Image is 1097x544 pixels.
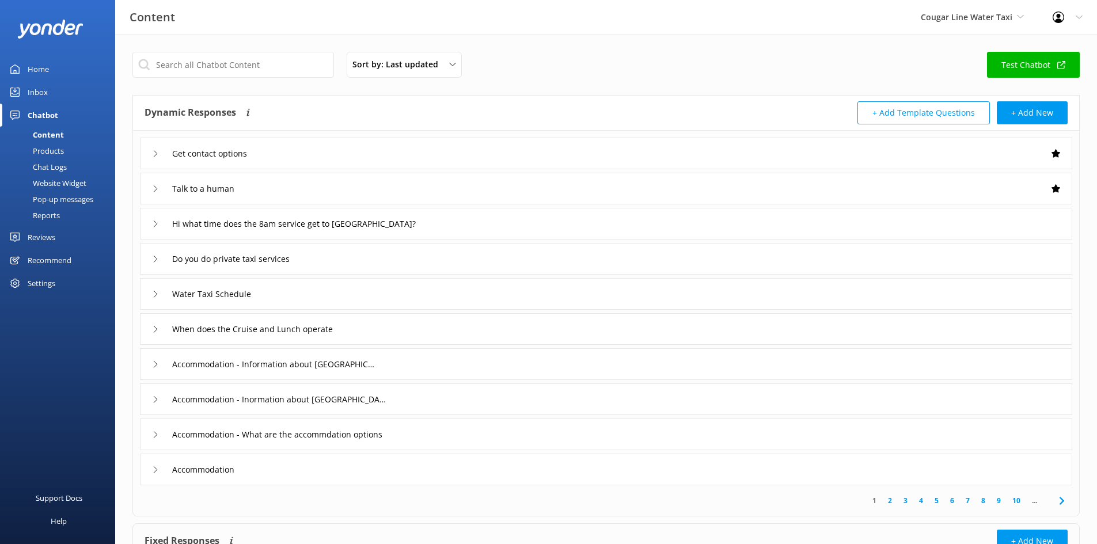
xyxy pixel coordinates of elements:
[17,20,83,39] img: yonder-white-logo.png
[913,495,929,506] a: 4
[7,143,64,159] div: Products
[997,101,1068,124] button: + Add New
[7,207,115,223] a: Reports
[898,495,913,506] a: 3
[130,8,175,26] h3: Content
[1026,495,1043,506] span: ...
[944,495,960,506] a: 6
[960,495,975,506] a: 7
[132,52,334,78] input: Search all Chatbot Content
[28,58,49,81] div: Home
[991,495,1007,506] a: 9
[7,127,64,143] div: Content
[28,249,71,272] div: Recommend
[7,127,115,143] a: Content
[7,159,67,175] div: Chat Logs
[36,486,82,509] div: Support Docs
[7,207,60,223] div: Reports
[7,175,86,191] div: Website Widget
[352,58,445,71] span: Sort by: Last updated
[1007,495,1026,506] a: 10
[145,101,236,124] h4: Dynamic Responses
[987,52,1080,78] a: Test Chatbot
[857,101,990,124] button: + Add Template Questions
[7,191,115,207] a: Pop-up messages
[7,159,115,175] a: Chat Logs
[975,495,991,506] a: 8
[28,272,55,295] div: Settings
[28,104,58,127] div: Chatbot
[28,226,55,249] div: Reviews
[867,495,882,506] a: 1
[28,81,48,104] div: Inbox
[7,191,93,207] div: Pop-up messages
[7,175,115,191] a: Website Widget
[882,495,898,506] a: 2
[929,495,944,506] a: 5
[7,143,115,159] a: Products
[921,12,1012,22] span: Cougar Line Water Taxi
[51,509,67,532] div: Help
